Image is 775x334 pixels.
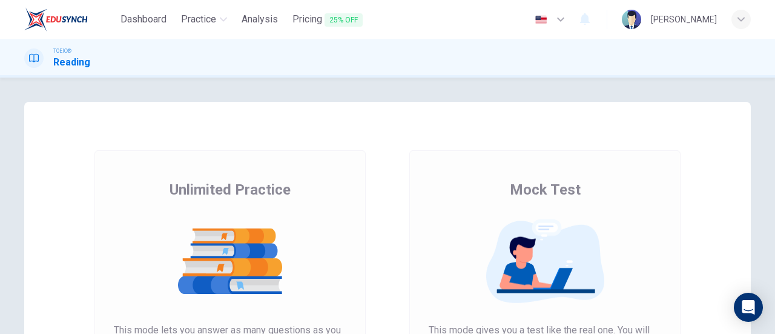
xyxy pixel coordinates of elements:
span: TOEIC® [53,47,71,55]
a: Analysis [237,8,283,31]
div: [PERSON_NAME] [651,12,717,27]
span: Pricing [292,12,363,27]
button: Dashboard [116,8,171,30]
span: 25% OFF [325,13,363,27]
span: Mock Test [510,180,581,199]
button: Pricing25% OFF [288,8,368,31]
a: Dashboard [116,8,171,31]
span: Dashboard [120,12,167,27]
button: Practice [176,8,232,30]
img: en [533,15,549,24]
img: EduSynch logo [24,7,88,32]
span: Unlimited Practice [170,180,291,199]
img: Profile picture [622,10,641,29]
h1: Reading [53,55,90,70]
a: EduSynch logo [24,7,116,32]
span: Practice [181,12,216,27]
div: Open Intercom Messenger [734,293,763,322]
button: Analysis [237,8,283,30]
span: Analysis [242,12,278,27]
